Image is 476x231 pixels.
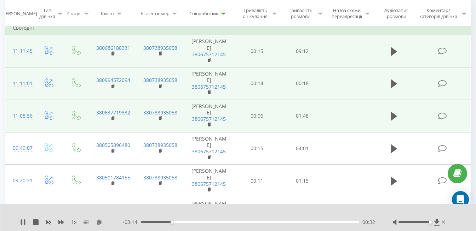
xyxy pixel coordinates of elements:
td: [PERSON_NAME] [183,132,234,165]
a: 380686188331 [96,45,130,51]
a: 380738935058 [143,174,177,181]
div: Open Intercom Messenger [452,191,469,208]
div: Тривалість розмови [286,7,315,19]
a: 380738935058 [143,77,177,83]
div: 11:11:45 [13,44,28,58]
div: Назва схеми переадресації [332,7,362,19]
a: 380675712145 [192,83,226,90]
div: Аудіозапис розмови [379,7,414,19]
span: 00:32 [362,219,375,226]
a: 380738935058 [143,45,177,51]
div: Статус [67,10,81,16]
a: 380675712145 [192,51,226,58]
td: 00:18 [280,67,325,100]
td: 03:46 [280,197,325,230]
td: [PERSON_NAME] [183,100,234,132]
div: 11:08:56 [13,109,28,123]
a: 380637719332 [96,109,130,116]
td: [PERSON_NAME] [183,67,234,100]
span: - 03:14 [123,219,141,226]
td: 01:48 [280,100,325,132]
a: 380738935058 [143,109,177,116]
a: 380501784155 [96,174,130,181]
td: 00:06 [234,100,280,132]
td: Сьогодні [6,21,471,35]
a: 380675712145 [192,180,226,187]
td: 00:15 [234,35,280,67]
a: 380738935058 [143,142,177,148]
td: 04:01 [280,132,325,165]
div: Тривалість очікування [241,7,270,19]
span: 1 x [71,219,76,226]
a: 380994572094 [96,77,130,83]
td: [PERSON_NAME] [183,165,234,197]
div: Тип дзвінка [39,7,55,19]
a: 380675712145 [192,115,226,122]
td: 09:12 [280,35,325,67]
div: Коментар/категорія дзвінка [418,7,459,19]
div: Бізнес номер [140,10,170,16]
a: 380505896480 [96,142,130,148]
td: 00:21 [234,197,280,230]
div: Співробітник [189,10,218,16]
div: 11:11:01 [13,77,28,90]
div: [PERSON_NAME] [1,10,37,16]
div: Accessibility label [171,221,173,224]
div: Клієнт [101,10,114,16]
td: 00:14 [234,67,280,100]
td: 01:15 [280,165,325,197]
div: Accessibility label [429,221,432,224]
div: 09:20:31 [13,174,28,188]
td: 00:11 [234,165,280,197]
td: 00:15 [234,132,280,165]
td: [PERSON_NAME] [183,197,234,230]
td: [PERSON_NAME] [183,35,234,67]
a: 380675712145 [192,148,226,155]
div: 09:49:07 [13,141,28,155]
